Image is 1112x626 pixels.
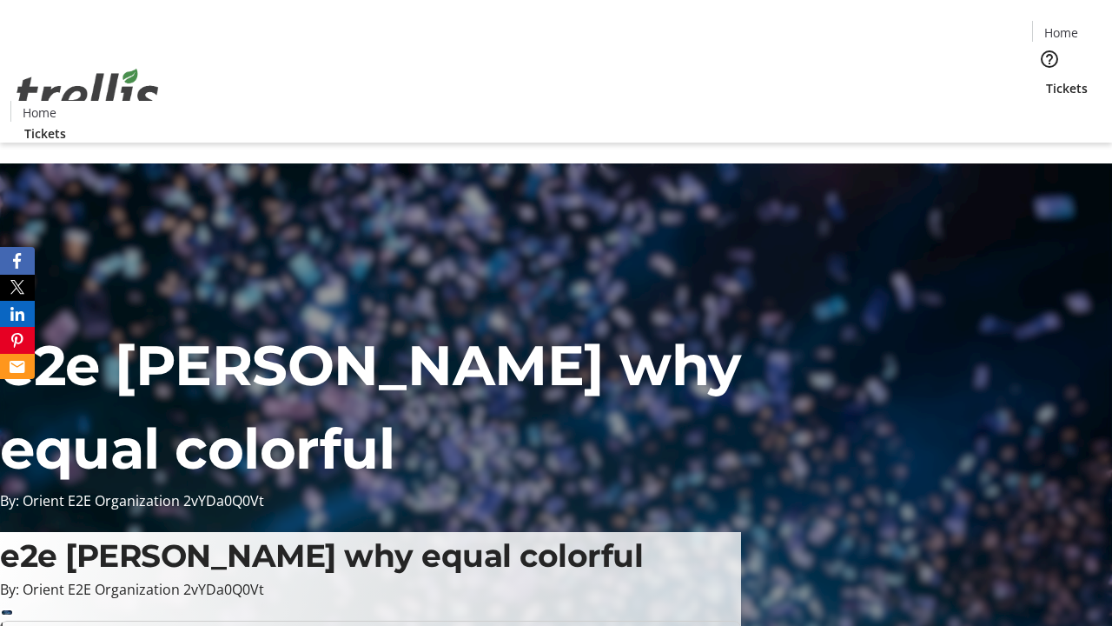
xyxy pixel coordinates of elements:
[1044,23,1078,42] span: Home
[24,124,66,143] span: Tickets
[23,103,56,122] span: Home
[1046,79,1088,97] span: Tickets
[1032,79,1102,97] a: Tickets
[1033,23,1089,42] a: Home
[11,103,67,122] a: Home
[10,50,165,137] img: Orient E2E Organization 2vYDa0Q0Vt's Logo
[10,124,80,143] a: Tickets
[1032,42,1067,77] button: Help
[1032,97,1067,132] button: Cart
